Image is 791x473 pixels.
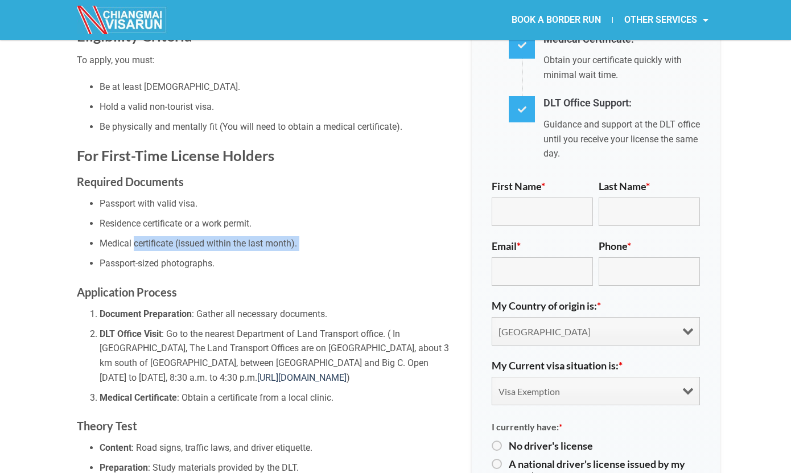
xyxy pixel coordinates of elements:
[77,417,455,435] h3: Theory Test
[100,216,455,231] li: Residence certificate or a work permit.
[100,80,455,94] li: Be at least [DEMOGRAPHIC_DATA].
[100,390,455,405] li: : Obtain a certificate from a local clinic.
[613,7,720,33] a: OTHER SERVICES
[543,95,706,112] h4: DLT Office Support:
[100,327,455,385] li: : Go to the nearest Department of Land Transport office. ( In [GEOGRAPHIC_DATA], The Land Transpo...
[100,462,148,473] strong: Preparation
[100,328,162,339] strong: DLT Office Visit
[100,236,455,251] li: Medical certificate (issued within the last month).
[500,7,612,33] a: BOOK A BORDER RUN
[77,146,455,165] h2: For First-Time License Holders
[509,440,700,451] label: No driver's license
[257,372,347,383] a: [URL][DOMAIN_NAME]
[100,196,455,211] li: Passport with valid visa.
[77,283,455,301] h3: Application Process
[492,180,545,192] label: First Name
[395,7,720,33] nav: Menu
[599,180,650,192] label: Last Name
[543,117,706,161] p: Guidance and support at the DLT office until you receive your license the same day.
[100,256,455,271] li: Passport-sized photographs.
[599,240,631,252] label: Phone
[100,441,455,455] li: : Road signs, traffic laws, and driver etiquette.
[77,53,455,68] p: To apply, you must:
[492,240,521,252] label: Email
[492,360,623,371] label: My Current visa situation is:
[492,421,562,432] span: I currently have:
[100,120,455,134] li: Be physically and mentally fit (You will need to obtain a medical certificate).
[100,100,455,114] li: Hold a valid non-tourist visa.
[100,309,192,319] strong: Document Preparation
[77,172,455,191] h3: Required Documents
[100,392,177,403] strong: Medical Certificate
[543,53,706,82] p: Obtain your certificate quickly with minimal wait time.
[100,442,131,453] strong: Content
[100,307,455,322] li: : Gather all necessary documents.
[492,300,601,311] label: My Country of origin is:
